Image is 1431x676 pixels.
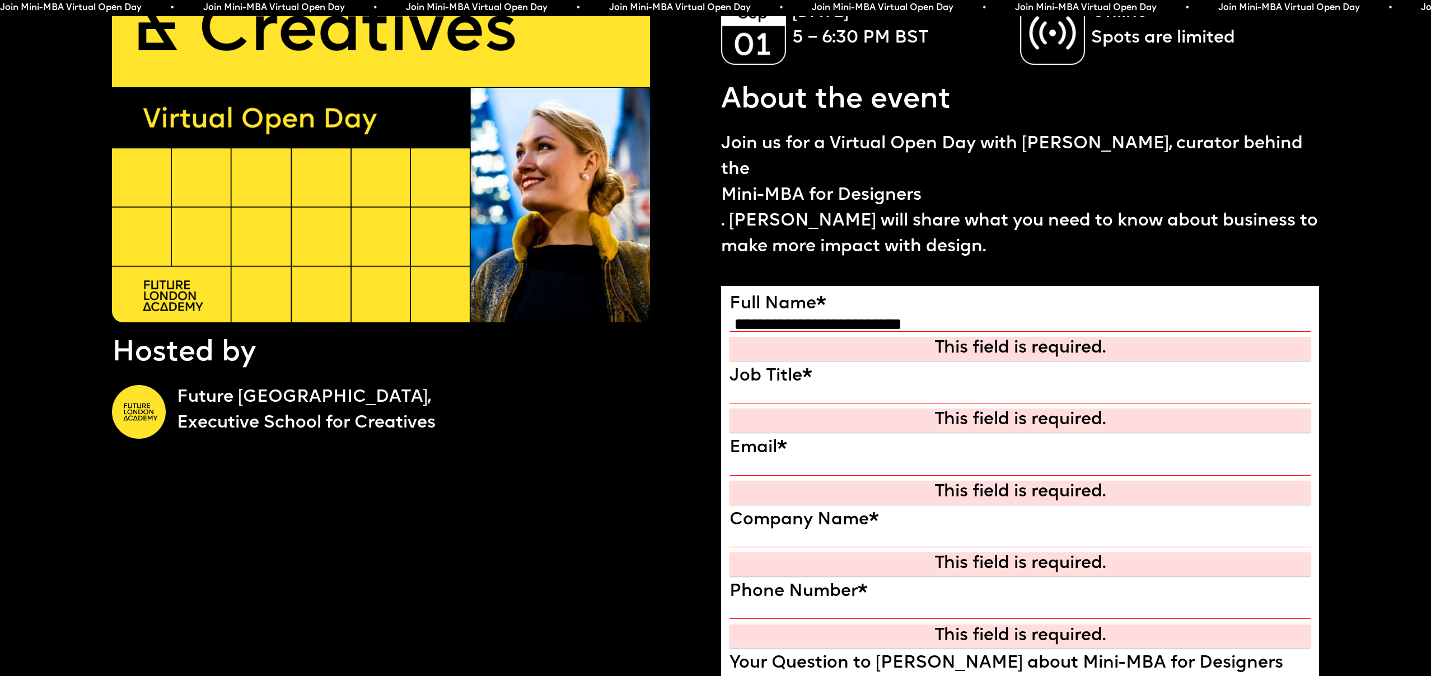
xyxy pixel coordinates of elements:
a: Future [GEOGRAPHIC_DATA],Executive School for Creatives [177,385,710,436]
span: • [983,2,986,13]
p: Join us for a Virtual Open Day with [PERSON_NAME], curator behind the . [PERSON_NAME] will share ... [721,132,1319,260]
label: Full Name [729,294,1311,315]
div: This field is required. [733,626,1307,647]
label: Email [729,438,1311,459]
span: • [577,2,580,13]
img: A yellow circle with Future London Academy logo [112,385,166,439]
span: • [171,2,174,13]
span: • [1186,2,1189,13]
div: This field is required. [733,554,1307,575]
span: • [1388,2,1392,13]
div: This field is required. [733,339,1307,359]
a: Mini-MBA for Designers [721,183,1319,209]
label: Job Title [729,367,1311,387]
span: • [780,2,783,13]
label: Company Name [729,510,1311,531]
p: About the event [721,81,951,121]
p: Hosted by [112,334,256,374]
div: This field is required. [733,410,1307,431]
span: • [373,2,377,13]
label: Phone Number [729,582,1311,603]
div: This field is required. [733,482,1307,503]
label: Your Question to [PERSON_NAME] about Mini-MBA for Designers [729,654,1311,674]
